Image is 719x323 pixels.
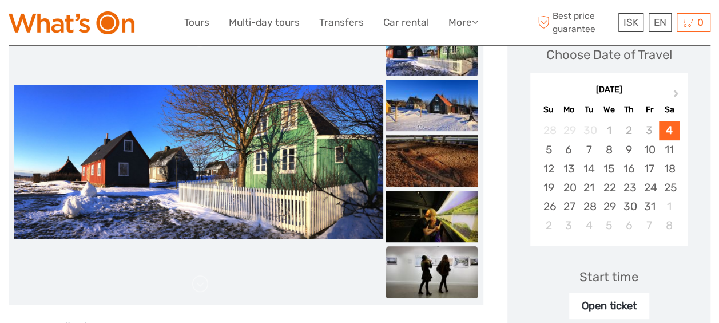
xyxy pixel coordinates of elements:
[619,216,639,235] div: Choose Thursday, November 6th, 2025
[639,197,659,216] div: Choose Friday, October 31st, 2025
[559,102,579,117] div: Mo
[619,159,639,178] div: Choose Thursday, October 16th, 2025
[559,197,579,216] div: Choose Monday, October 27th, 2025
[569,293,649,319] div: Open ticket
[599,121,619,140] div: Not available Wednesday, October 1st, 2025
[14,85,383,238] img: f460cc3ec9b544e6aaad92079cf40aa1_main_slider.jpeg
[184,14,209,31] a: Tours
[659,102,679,117] div: Sa
[639,216,659,235] div: Choose Friday, November 7th, 2025
[538,140,558,159] div: Choose Sunday, October 5th, 2025
[579,178,599,197] div: Choose Tuesday, October 21st, 2025
[383,14,429,31] a: Car rental
[546,46,672,64] div: Choose Date of Travel
[319,14,364,31] a: Transfers
[659,159,679,178] div: Choose Saturday, October 18th, 2025
[579,159,599,178] div: Choose Tuesday, October 14th, 2025
[386,191,478,242] img: 85919a18378e4d02b1c8422d391f2855_slider_thumbnail.jpeg
[16,20,129,29] p: We're away right now. Please check back later!
[559,121,579,140] div: Not available Monday, September 29th, 2025
[639,140,659,159] div: Choose Friday, October 10th, 2025
[538,102,558,117] div: Su
[659,140,679,159] div: Choose Saturday, October 11th, 2025
[639,159,659,178] div: Choose Friday, October 17th, 2025
[386,80,478,131] img: e1297a68c38b40188d023f10dd794327_slider_thumbnail.jpeg
[538,216,558,235] div: Choose Sunday, November 2nd, 2025
[659,216,679,235] div: Choose Saturday, November 8th, 2025
[599,102,619,117] div: We
[649,13,672,32] div: EN
[386,246,478,298] img: a4b13e51ee014ae2ada559f40e9cbc2a_slider_thumbnail.jpeg
[619,121,639,140] div: Not available Thursday, October 2nd, 2025
[530,84,688,96] div: [DATE]
[599,197,619,216] div: Choose Wednesday, October 29th, 2025
[639,121,659,140] div: Not available Friday, October 3rd, 2025
[579,140,599,159] div: Choose Tuesday, October 7th, 2025
[619,102,639,117] div: Th
[386,24,478,76] img: f460cc3ec9b544e6aaad92079cf40aa1_slider_thumbnail.jpeg
[639,102,659,117] div: Fr
[538,159,558,178] div: Choose Sunday, October 12th, 2025
[619,140,639,159] div: Choose Thursday, October 9th, 2025
[659,197,679,216] div: Choose Saturday, November 1st, 2025
[668,87,686,105] button: Next Month
[639,178,659,197] div: Choose Friday, October 24th, 2025
[386,135,478,187] img: 6c60fa0bf98a4a3e810a3bad57b09005_slider_thumbnail.jpeg
[534,121,684,235] div: month 2025-10
[559,216,579,235] div: Choose Monday, November 3rd, 2025
[659,121,679,140] div: Choose Saturday, October 4th, 2025
[599,140,619,159] div: Choose Wednesday, October 8th, 2025
[448,14,478,31] a: More
[132,18,145,31] button: Open LiveChat chat widget
[623,17,638,28] span: ISK
[619,197,639,216] div: Choose Thursday, October 30th, 2025
[538,197,558,216] div: Choose Sunday, October 26th, 2025
[659,178,679,197] div: Choose Saturday, October 25th, 2025
[579,102,599,117] div: Tu
[696,17,705,28] span: 0
[599,159,619,178] div: Choose Wednesday, October 15th, 2025
[559,178,579,197] div: Choose Monday, October 20th, 2025
[599,216,619,235] div: Choose Wednesday, November 5th, 2025
[9,11,134,34] img: What's On
[579,121,599,140] div: Not available Tuesday, September 30th, 2025
[538,178,558,197] div: Choose Sunday, October 19th, 2025
[559,140,579,159] div: Choose Monday, October 6th, 2025
[579,268,638,286] div: Start time
[619,178,639,197] div: Choose Thursday, October 23rd, 2025
[535,10,615,35] span: Best price guarantee
[579,216,599,235] div: Choose Tuesday, November 4th, 2025
[579,197,599,216] div: Choose Tuesday, October 28th, 2025
[559,159,579,178] div: Choose Monday, October 13th, 2025
[229,14,300,31] a: Multi-day tours
[538,121,558,140] div: Not available Sunday, September 28th, 2025
[599,178,619,197] div: Choose Wednesday, October 22nd, 2025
